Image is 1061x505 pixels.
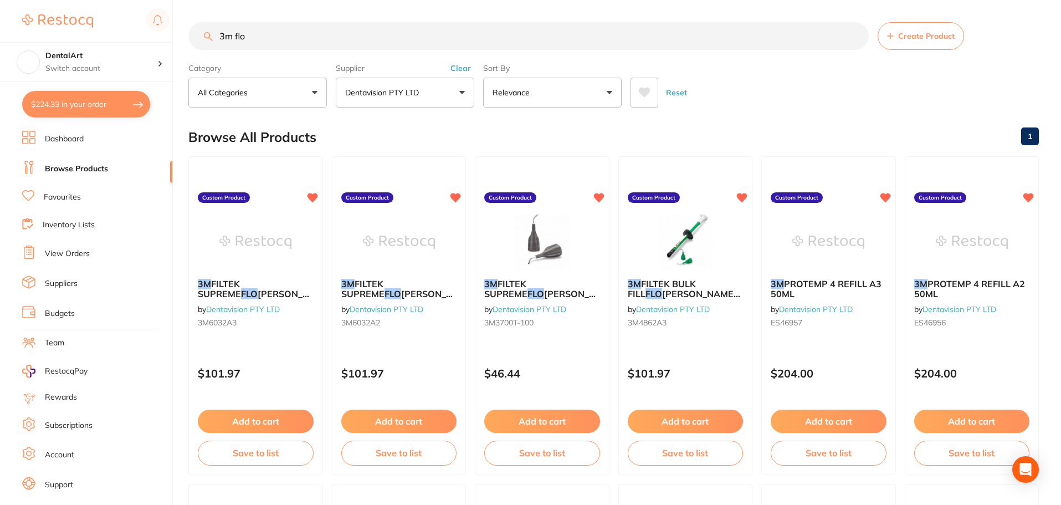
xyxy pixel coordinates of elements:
button: Save to list [628,441,744,465]
h2: Browse All Products [188,130,316,145]
img: Restocq Logo [22,14,93,28]
a: Team [45,338,64,349]
label: Custom Product [198,192,250,203]
button: Save to list [341,441,457,465]
span: PROTEMP 4 REFILL A2 50ML [914,278,1025,299]
p: $101.97 [628,367,744,380]
p: Relevance [493,87,534,98]
label: Supplier [336,63,474,73]
p: Dentavision PTY LTD [345,87,423,98]
span: RestocqPay [45,366,88,377]
button: Dentavision PTY LTD [336,78,474,108]
button: Add to cart [484,410,600,433]
label: Custom Product [628,192,680,203]
label: Custom Product [914,192,966,203]
span: FILTEK BULK FILL [628,278,696,299]
em: FLO [527,288,544,299]
button: All Categories [188,78,327,108]
button: Add to cart [914,410,1030,433]
span: [PERSON_NAME] TIPS GREY (100) [484,288,619,309]
a: Dentavision PTY LTD [922,304,996,314]
b: 3M PROTEMP 4 REFILL A3 50ML [771,279,886,299]
p: $46.44 [484,367,600,380]
img: 3M PROTEMP 4 REFILL A2 50ML [936,215,1008,270]
a: Browse Products [45,164,108,175]
span: ES46956 [914,318,946,328]
span: ES46957 [771,318,802,328]
button: Add to cart [341,410,457,433]
img: 3M PROTEMP 4 REFILL A3 50ML [792,215,864,270]
div: Open Intercom Messenger [1012,456,1039,483]
span: by [198,304,280,314]
img: 3M FILTEK SUPREME FLOWABLE TIPS GREY (100) [506,215,578,270]
b: 3M FILTEK BULK FILL FLOWABLE RESTORATIVE SYRINGE A3 2G [628,279,744,299]
span: Create Product [898,32,955,40]
p: $204.00 [771,367,886,380]
span: 3M3700T-100 [484,318,534,328]
span: 3M6032A2 [341,318,380,328]
span: FILTEK SUPREME [484,278,527,299]
span: FILTEK SUPREME [198,278,241,299]
b: 3M PROTEMP 4 REFILL A2 50ML [914,279,1030,299]
img: 3M FILTEK BULK FILL FLOWABLE RESTORATIVE SYRINGE A3 2G [649,215,721,270]
label: Category [188,63,327,73]
a: Restocq Logo [22,8,93,34]
a: Dentavision PTY LTD [206,304,280,314]
em: FLO [385,288,401,299]
button: Save to list [198,441,314,465]
button: Reset [663,78,690,108]
a: Budgets [45,308,75,319]
button: Save to list [484,441,600,465]
a: Favourites [44,192,81,203]
em: FLO [645,288,662,299]
label: Custom Product [341,192,393,203]
a: Dentavision PTY LTD [636,304,710,314]
a: Account [45,450,74,461]
a: Inventory Lists [43,220,95,231]
button: Add to cart [771,410,886,433]
b: 3M FILTEK SUPREME FLOWABLE TIPS GREY (100) [484,279,600,299]
span: [PERSON_NAME] RESTORATIVE SYRINGE A3 (2X 2G) [198,288,332,320]
a: View Orders [45,248,90,259]
img: 3M FILTEK SUPREME FLOWABLE RESTORATIVE SYRINGE A3 (2X 2G) [219,215,291,270]
p: All Categories [198,87,252,98]
img: DentalArt [17,51,39,73]
label: Sort By [483,63,622,73]
span: 3M4862A3 [628,318,667,328]
a: RestocqPay [22,365,88,378]
label: Custom Product [484,192,536,203]
a: Rewards [45,392,77,403]
a: Suppliers [45,278,78,289]
input: Search Products [188,22,869,50]
a: Dentavision PTY LTD [779,304,853,314]
a: Dashboard [45,134,84,145]
span: by [771,304,853,314]
span: FILTEK SUPREME [341,278,385,299]
button: Add to cart [198,410,314,433]
label: Custom Product [771,192,823,203]
button: Save to list [914,441,1030,465]
span: by [914,304,996,314]
button: Add to cart [628,410,744,433]
em: 3M [914,278,927,289]
img: 3M FILTEK SUPREME FLOWABLE RESTORATIVE SYRINGE A2 (2X 2G) [363,215,435,270]
span: by [484,304,566,314]
b: 3M FILTEK SUPREME FLOWABLE RESTORATIVE SYRINGE A2 (2X 2G) [341,279,457,299]
em: 3M [484,278,498,289]
a: Subscriptions [45,420,93,431]
em: FLO [241,288,258,299]
span: 3M6032A3 [198,318,237,328]
button: Clear [447,63,474,73]
button: Save to list [771,441,886,465]
span: [PERSON_NAME] RESTORATIVE SYRINGE A3 2G [628,288,740,320]
a: 1 [1021,125,1039,147]
em: 3M [771,278,784,289]
span: PROTEMP 4 REFILL A3 50ML [771,278,881,299]
p: $204.00 [914,367,1030,380]
span: by [341,304,423,314]
a: Dentavision PTY LTD [350,304,423,314]
a: Support [45,480,73,491]
h4: DentalArt [45,50,157,62]
button: $224.33 in your order [22,91,150,118]
p: $101.97 [341,367,457,380]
